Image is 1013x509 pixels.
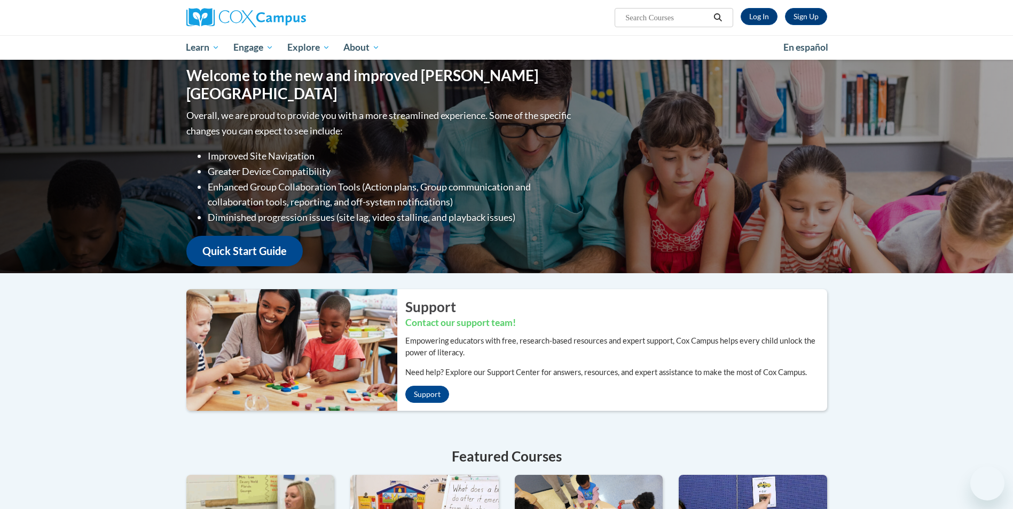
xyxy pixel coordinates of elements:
[624,11,710,24] input: Search Courses
[208,148,574,164] li: Improved Site Navigation
[710,11,726,24] button: Search
[186,236,303,266] a: Quick Start Guide
[208,179,574,210] li: Enhanced Group Collaboration Tools (Action plans, Group communication and collaboration tools, re...
[170,35,843,60] div: Main menu
[178,289,397,411] img: ...
[186,8,306,27] img: Cox Campus
[343,41,380,54] span: About
[405,367,827,378] p: Need help? Explore our Support Center for answers, resources, and expert assistance to make the m...
[208,164,574,179] li: Greater Device Compatibility
[186,67,574,102] h1: Welcome to the new and improved [PERSON_NAME][GEOGRAPHIC_DATA]
[776,36,835,59] a: En español
[785,8,827,25] a: Register
[336,35,387,60] a: About
[179,35,227,60] a: Learn
[287,41,330,54] span: Explore
[405,316,827,330] h3: Contact our support team!
[405,335,827,359] p: Empowering educators with free, research-based resources and expert support, Cox Campus helps eve...
[226,35,280,60] a: Engage
[208,210,574,225] li: Diminished progression issues (site lag, video stalling, and playback issues)
[186,446,827,467] h4: Featured Courses
[970,466,1004,500] iframe: Button to launch messaging window
[186,8,389,27] a: Cox Campus
[186,108,574,139] p: Overall, we are proud to provide you with a more streamlined experience. Some of the specific cha...
[405,386,449,403] a: Support
[783,42,828,53] span: En español
[233,41,273,54] span: Engage
[280,35,337,60] a: Explore
[186,41,219,54] span: Learn
[405,297,827,316] h2: Support
[741,8,778,25] a: Log In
